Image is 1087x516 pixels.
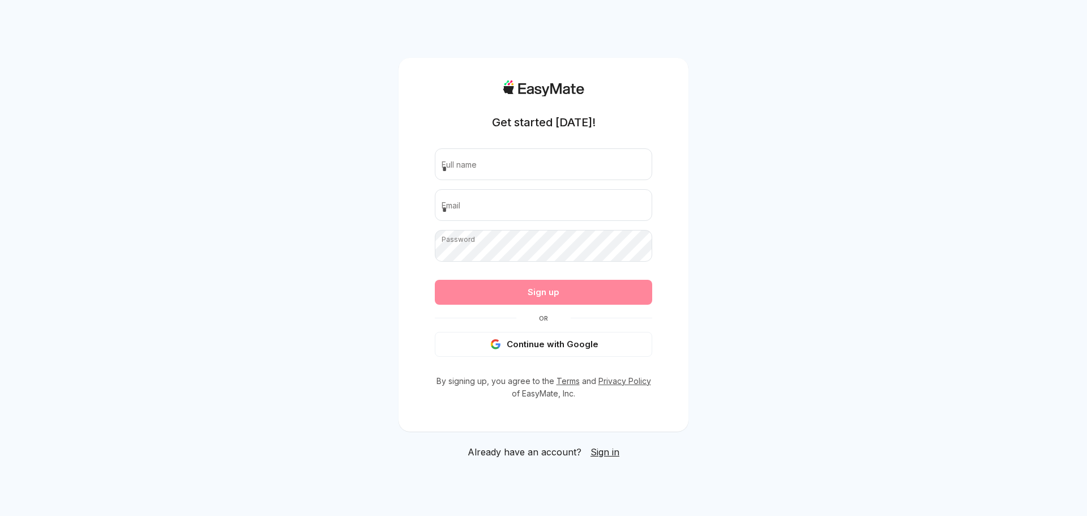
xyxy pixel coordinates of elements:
h1: Get started [DATE]! [492,114,596,130]
button: Continue with Google [435,332,652,357]
a: Terms [557,376,580,386]
span: Already have an account? [468,445,581,459]
span: Sign in [590,446,619,458]
p: By signing up, you agree to the and of EasyMate, Inc. [435,375,652,400]
span: Or [516,314,571,323]
a: Sign in [590,445,619,459]
a: Privacy Policy [598,376,651,386]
